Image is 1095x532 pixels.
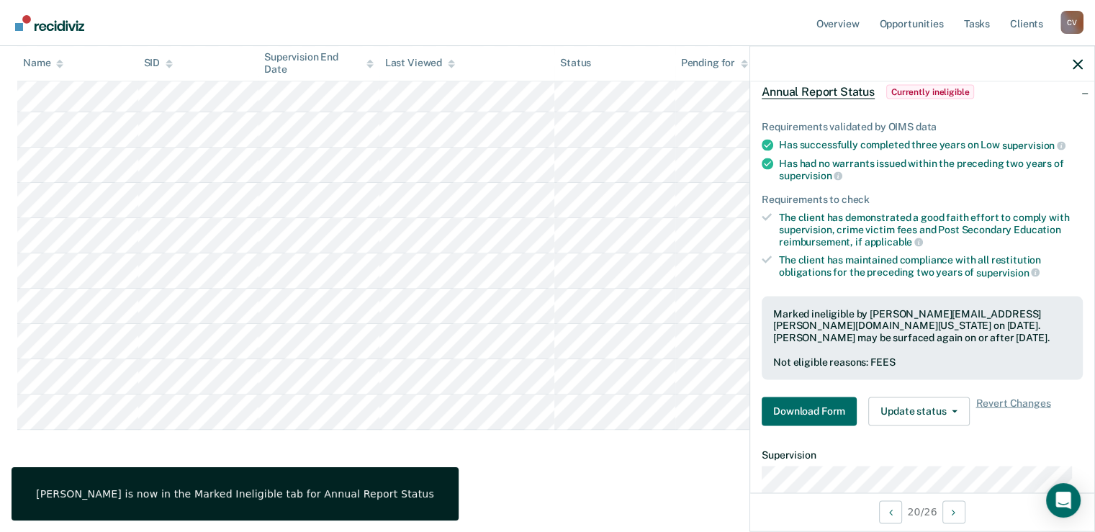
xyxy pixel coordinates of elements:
div: Marked ineligible by [PERSON_NAME][EMAIL_ADDRESS][PERSON_NAME][DOMAIN_NAME][US_STATE] on [DATE]. ... [773,307,1071,343]
div: Has successfully completed three years on Low [779,139,1083,152]
span: Revert Changes [975,397,1050,425]
div: SID [144,58,174,70]
span: supervision [976,266,1040,278]
div: Last Viewed [385,58,455,70]
dt: Supervision [762,448,1083,461]
div: Not eligible reasons: FEES [773,356,1071,368]
span: Currently ineligible [886,85,975,99]
div: [PERSON_NAME] is now in the Marked Ineligible tab for Annual Report Status [36,487,434,500]
div: Supervision End Date [264,51,374,76]
span: applicable [865,236,923,248]
button: Previous Opportunity [879,500,902,523]
button: Download Form [762,397,857,425]
span: supervision [779,170,842,181]
div: 20 / 26 [750,492,1094,531]
div: Requirements validated by OIMS data [762,121,1083,133]
div: Status [560,58,591,70]
span: Annual Report Status [762,85,875,99]
div: Pending for [681,58,748,70]
div: C V [1060,11,1083,34]
a: Navigate to form link [762,397,862,425]
span: supervision [1002,139,1065,150]
div: Requirements to check [762,194,1083,206]
img: Recidiviz [15,15,84,31]
button: Next Opportunity [942,500,965,523]
div: The client has maintained compliance with all restitution obligations for the preceding two years of [779,254,1083,279]
button: Update status [868,397,970,425]
button: Profile dropdown button [1060,11,1083,34]
div: The client has demonstrated a good faith effort to comply with supervision, crime victim fees and... [779,211,1083,248]
div: Open Intercom Messenger [1046,483,1081,518]
div: Annual Report StatusCurrently ineligible [750,69,1094,115]
div: Has had no warrants issued within the preceding two years of [779,157,1083,181]
div: Name [23,58,63,70]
